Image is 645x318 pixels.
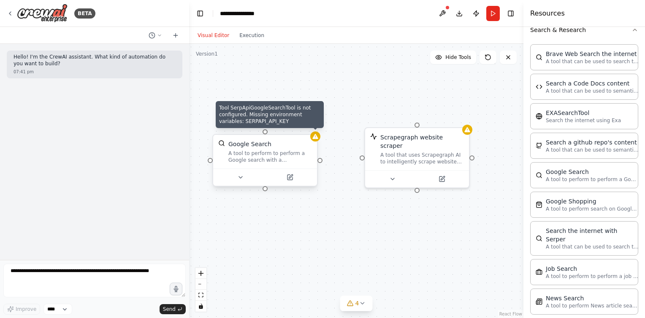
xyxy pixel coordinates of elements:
button: Execution [234,30,269,40]
button: Switch to previous chat [145,30,165,40]
button: Visual Editor [192,30,234,40]
button: Search & Research [530,19,638,41]
img: EXASearchTool [536,113,542,120]
div: Google Search [228,140,271,148]
p: A tool to perform to perform a job search in the [GEOGRAPHIC_DATA] with a search_query. [546,273,639,280]
div: A tool to perform to perform a Google search with a search_query. [228,150,312,163]
img: Logo [17,4,68,23]
button: Start a new chat [169,30,182,40]
img: SerplyJobSearchTool [536,269,542,275]
p: A tool to perform News article search with a search_query. [546,302,639,309]
div: Search a github repo's content [546,138,639,147]
p: Hello! I'm the CrewAI assistant. What kind of automation do you want to build? [14,54,176,67]
div: ScrapegraphScrapeToolScrapegraph website scraperA tool that uses Scrapegraph AI to intelligently ... [364,127,470,188]
h4: Resources [530,8,565,19]
div: Version 1 [196,51,218,57]
div: Scrapegraph website scraper [380,133,464,150]
div: Google Shopping [546,197,639,206]
p: A tool that can be used to search the internet with a search_query. Supports different search typ... [546,243,639,250]
button: Hide left sidebar [194,8,206,19]
div: A tool that uses Scrapegraph AI to intelligently scrape website content. [380,152,464,165]
img: CodeDocsSearchTool [536,83,542,90]
img: SerpApiGoogleShoppingTool [536,201,542,208]
div: Google Search [546,168,639,176]
button: Open in side panel [418,174,466,184]
div: EXASearchTool [546,109,621,117]
img: ScrapegraphScrapeTool [370,133,377,140]
img: SerpApiGoogleSearchTool [218,140,225,147]
div: Job Search [546,265,639,273]
button: Improve [3,304,40,315]
div: Search the internet with Serper [546,227,639,243]
button: Hide right sidebar [505,8,517,19]
div: Tool SerpApiGoogleSearchTool is not configured. Missing environment variables: SERPAPI_API_KEY [216,101,324,128]
div: Tool SerpApiGoogleSearchTool is not configured. Missing environment variables: SERPAPI_API_KEYSer... [212,136,318,188]
button: fit view [195,290,206,301]
img: SerperDevTool [536,235,542,242]
nav: breadcrumb [220,9,262,18]
span: Hide Tools [445,54,471,61]
img: GithubSearchTool [536,142,542,149]
div: 07:41 pm [14,69,176,75]
img: BraveSearchTool [536,54,542,61]
p: Search the internet using Exa [546,117,621,124]
button: 4 [340,296,373,311]
p: A tool that can be used to semantic search a query from a Code Docs content. [546,88,639,94]
span: 4 [355,299,359,307]
div: React Flow controls [195,268,206,312]
div: Brave Web Search the internet [546,50,639,58]
p: A tool to perform search on Google shopping with a search_query. [546,206,639,212]
button: Click to speak your automation idea [170,283,182,295]
a: React Flow attribution [499,312,522,316]
p: A tool that can be used to search the internet with a search_query. [546,58,639,65]
button: zoom in [195,268,206,279]
img: SerpApiGoogleSearchTool [536,172,542,179]
div: Search a Code Docs content [546,79,639,88]
button: Send [160,304,186,314]
span: Improve [16,306,36,313]
button: zoom out [195,279,206,290]
button: Open in side panel [266,172,314,182]
button: toggle interactivity [195,301,206,312]
div: News Search [546,294,639,302]
p: A tool to perform to perform a Google search with a search_query. [546,176,639,183]
div: BETA [74,8,95,19]
img: SerplyNewsSearchTool [536,298,542,305]
p: A tool that can be used to semantic search a query from a github repo's content. This is not the ... [546,147,639,153]
button: Hide Tools [430,51,476,64]
span: Send [163,306,176,313]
